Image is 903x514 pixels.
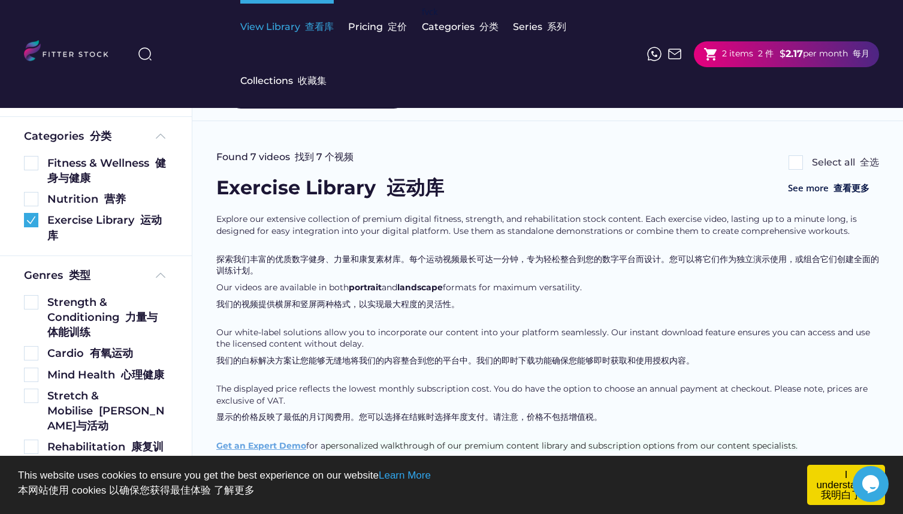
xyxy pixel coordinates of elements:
img: Rectangle%205126.svg [24,192,38,206]
div: Categories [422,20,499,34]
font: 探索我们丰富的优质数字健身、力量和康复素材库。每个运动视频最长可达一分钟，专为轻松整合到您的数字平台而设计。您可以将它们作为独立演示使用，或组合它们创建全面的训练计划。 [216,254,879,276]
img: Rectangle%205126.svg [24,440,38,454]
button: See more 查看更多 [778,175,879,202]
span: portrait [349,282,382,293]
div: Exercise Library [47,213,168,243]
span: landscape [397,282,443,293]
div: Rehabilitation [47,440,168,470]
font: 分类 [90,130,111,143]
div: Found 7 videos [216,151,354,164]
div: Select all [812,156,879,169]
img: Rectangle%205126.svg [24,389,38,403]
font: 本网站使用 cookies 以确保您获得最佳体验 了解更多 [18,485,255,496]
font: 显示的价格反映了最低的月订阅费用。您可以选择在结账时选择年度支付。请注意，价格不包括增值税。 [216,411,602,422]
font: 我明白了！ [821,489,872,501]
font: [PERSON_NAME]与活动 [47,404,165,432]
div: Cardio [47,346,168,361]
img: Rectangle%205126.svg [789,155,803,170]
div: Nutrition [47,192,168,207]
span: and [382,282,397,293]
font: 有氧运动 [90,347,133,360]
div: Genres [24,268,90,283]
img: Rectangle%205126.svg [24,295,38,309]
img: Group%201000002360.svg [24,213,38,227]
div: Series [513,20,566,34]
a: Learn More [379,470,431,481]
div: fvck [422,6,437,18]
span: formats for maximum versatility. [443,282,582,293]
font: 我们的视频提供横屏和竖屏两种格式，以实现最大程度的灵活性。 [216,299,460,309]
img: Rectangle%205126.svg [24,346,38,360]
font: 运动库 [386,176,444,199]
font: 分类 [479,21,499,32]
a: Get an Expert Demo [216,440,306,451]
div: per month [803,48,869,60]
span: Our white-label solutions allow you to incorporate our content into your platform seamlessly. Our... [216,327,872,366]
strong: 2.17 [786,48,803,59]
font: 心理健康 [121,368,164,381]
a: I understand! 我明白了！ [807,465,885,505]
img: LOGO.svg [24,40,119,65]
span: personalized walkthrough of our premium content library and subscription options from our content... [325,440,798,451]
font: 我们的白标解决方案让您能够无缝地将我们的内容整合到您的平台中。我们的即时下载功能确保您能够即时获取和使用授权内容。 [216,355,694,366]
font: 营养 [104,193,126,206]
span: Our videos are available in both [216,282,349,293]
div: 2 items [722,48,774,60]
img: Frame%20%285%29.svg [153,129,168,143]
button: shopping_cart [703,47,718,62]
div: View Library [240,20,334,34]
img: meteor-icons_whatsapp%20%281%29.svg [647,47,662,61]
div: Stretch & Mobilise [47,389,168,434]
font: 找到 7 个视频 [295,151,354,163]
p: This website uses cookies to ensure you get the best experience on our website [18,470,885,500]
font: 系列 [547,21,566,32]
font: 全选 [860,157,879,168]
div: Collections [240,74,327,88]
span: The displayed price reflects the lowest monthly subscription cost. You do have the option to choo... [216,383,870,422]
font: 定价 [388,21,407,32]
img: search-normal%203.svg [138,47,152,61]
span: Explore our extensive collection of premium digital fitness, strength, and rehabilitation stock c... [216,214,859,236]
font: 收藏集 [298,75,327,86]
font: 运动库 [47,214,162,242]
font: 健身与健康 [47,157,166,185]
div: $ [780,47,786,61]
font: 2 件 [758,48,774,59]
font: 查看库 [305,21,334,32]
div: Strength & Conditioning [47,295,168,341]
img: Rectangle%205126.svg [24,156,38,170]
iframe: chat widget [853,466,891,502]
img: Frame%2051.svg [668,47,682,61]
font: 每月 [853,48,869,59]
img: Rectangle%205126.svg [24,368,38,382]
div: Fitness & Wellness [47,156,168,186]
img: Frame%20%285%29.svg [153,268,168,282]
font: 类型 [69,269,90,282]
div: Pricing [348,20,407,34]
div: for a [216,214,879,485]
font: 查看更多 [833,182,869,194]
div: Exercise Library [216,175,444,202]
div: Categories [24,129,111,144]
div: Mind Health [47,368,168,383]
